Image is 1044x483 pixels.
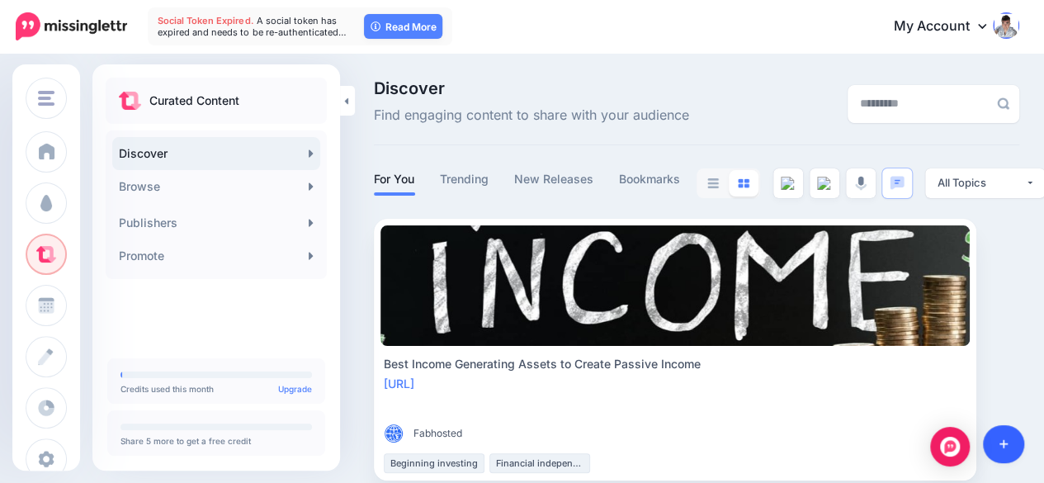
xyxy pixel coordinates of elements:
div: Open Intercom Messenger [930,427,970,466]
a: [URL] [384,376,414,391]
p: Curated Content [149,91,239,111]
a: Publishers [112,206,320,239]
span: A social token has expired and needs to be re-authenticated… [158,15,346,38]
img: video--grey.png [817,177,832,190]
li: Financial independence [489,453,590,473]
div: Best Income Generating Assets to Create Passive Income [384,354,966,374]
li: Beginning investing [384,453,484,473]
img: Missinglettr [16,12,127,40]
a: For You [374,169,415,189]
a: My Account [877,7,1019,47]
div: All Topics [938,175,1025,191]
img: curate.png [119,92,141,110]
span: Discover [374,80,689,97]
a: Bookmarks [619,169,681,189]
span: Fabhosted [413,425,462,442]
img: article--grey.png [781,177,796,190]
img: list-grey.png [707,178,719,188]
a: Read More [364,14,442,39]
a: New Releases [514,169,594,189]
a: Discover [112,137,320,170]
a: Trending [440,169,489,189]
img: chat-square-blue.png [890,176,905,190]
span: Social Token Expired. [158,15,253,26]
img: microphone-grey.png [855,176,867,191]
img: grid-blue.png [738,178,749,188]
img: TYYCC6P3C8XBFH4UB232QMVJB40VB2P9_thumb.png [384,424,404,443]
span: Find engaging content to share with your audience [374,105,689,126]
img: menu.png [38,91,54,106]
a: Browse [112,170,320,203]
img: search-grey-6.png [997,97,1009,110]
a: Promote [112,239,320,272]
